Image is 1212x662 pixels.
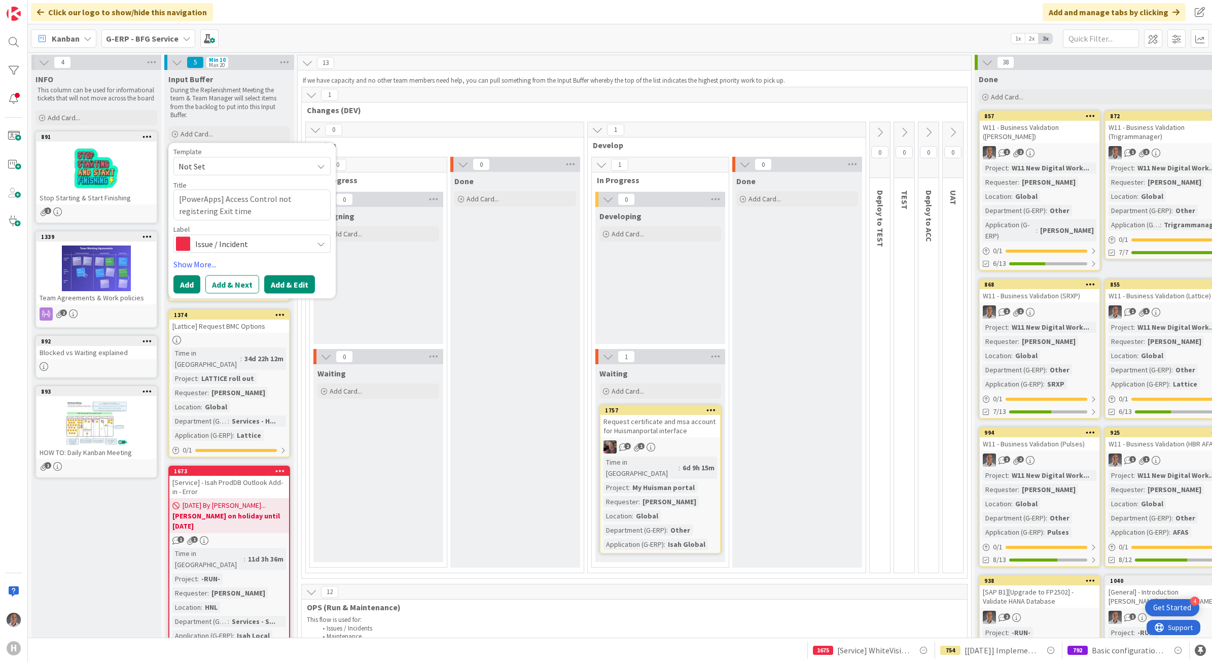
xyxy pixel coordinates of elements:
div: Requester [983,177,1018,188]
div: [PERSON_NAME] [1145,177,1204,188]
div: Department (G-ERP) [983,205,1046,216]
div: Application (G-ERP) [1109,219,1160,230]
span: : [197,573,199,584]
div: Pulses [1045,527,1072,538]
div: Location [983,498,1011,509]
div: Lattice [234,430,264,441]
span: : [244,553,245,565]
div: [PERSON_NAME] [209,587,268,599]
div: 892 [37,337,156,346]
div: 1757Request certificate and msa account for Huismanportal interface [600,406,720,437]
span: 1 [1143,149,1150,155]
span: : [1137,498,1138,509]
span: : [1011,350,1013,361]
a: 868W11 - Business Validation (SRXP)PSProject:W11 New Digital Work...Requester:[PERSON_NAME]Locati... [979,279,1100,419]
div: Department (G-ERP) [1109,512,1171,524]
div: [PERSON_NAME] [1019,336,1078,347]
div: Application (G-ERP) [983,527,1043,538]
div: Project [1109,162,1133,173]
div: Project [983,470,1008,481]
div: [PERSON_NAME] [209,387,268,398]
div: 1673 [174,468,289,475]
div: Location [983,191,1011,202]
a: 857W11 - Business Validation ([PERSON_NAME])PSProject:W11 New Digital Work...Requester:[PERSON_NA... [979,111,1100,271]
span: [DATE] By [PERSON_NAME]... [183,500,266,511]
div: 34d 22h 12m [242,353,286,364]
img: PS [983,611,996,624]
div: Stop Starting & Start Finishing [37,191,156,204]
div: Requester [603,496,638,507]
div: 1374 [174,311,289,319]
div: Location [603,510,632,521]
div: Department (G-ERP) [983,512,1046,524]
span: : [638,496,640,507]
div: 857W11 - Business Validation ([PERSON_NAME]) [980,112,1099,143]
span: 8/13 [993,554,1006,565]
span: : [1011,191,1013,202]
div: SRXP [1045,378,1067,390]
span: : [1046,364,1047,375]
div: [PERSON_NAME] [1019,177,1078,188]
div: 938[SAP B1][Upgrade to FP2502] - Validate HANA Database [980,576,1099,608]
a: 1374[Lattice] Request BMC OptionsTime in [GEOGRAPHIC_DATA]:34d 22h 12mProject:LATTICE roll outReq... [168,309,290,458]
span: 0 / 1 [1119,394,1128,404]
div: 857 [984,113,1099,120]
span: Add Card... [467,194,499,203]
div: HOW TO: Daily Kanban Meeting [37,446,156,459]
div: W11 - Business Validation (SRXP) [980,289,1099,302]
span: Label [173,225,190,232]
span: : [632,510,633,521]
div: Project [603,482,628,493]
div: [SAP B1][Upgrade to FP2502] - Validate HANA Database [980,585,1099,608]
img: Visit kanbanzone.com [7,7,21,21]
span: : [207,387,209,398]
span: : [1008,162,1009,173]
span: 0 / 1 [993,394,1003,404]
div: W11 - Business Validation (Pulses) [980,437,1099,450]
span: : [664,539,665,550]
span: 0 / 1 [1119,542,1128,552]
div: Time in [GEOGRAPHIC_DATA] [603,457,679,479]
span: Issue / Incident [195,236,308,251]
div: Global [1138,498,1166,509]
button: Add & Next [205,275,259,293]
img: BF [603,440,617,454]
div: 11d 3h 36m [245,553,286,565]
div: HNL [202,602,220,613]
a: Show More... [173,258,331,270]
div: Location [983,350,1011,361]
div: Project [1109,322,1133,333]
span: : [1144,484,1145,495]
span: : [1144,336,1145,347]
div: Application (G-ERP) [983,219,1036,241]
span: : [1171,205,1173,216]
div: Project [172,373,197,384]
div: Application (G-ERP) [603,539,664,550]
span: 2 [1004,613,1010,620]
div: 0/1 [980,393,1099,405]
div: 1339 [37,232,156,241]
span: : [1008,322,1009,333]
span: 1 [638,443,645,449]
img: PS [7,613,21,627]
span: : [1171,512,1173,524]
div: 1374 [169,310,289,320]
div: Application (G-ERP) [1109,378,1169,390]
div: [PERSON_NAME] [1019,484,1078,495]
div: W11 New Digital Work... [1009,162,1092,173]
span: : [233,430,234,441]
img: PS [1109,146,1122,159]
div: 938 [980,576,1099,585]
span: : [1046,205,1047,216]
div: My Huisman portal [630,482,697,493]
div: Requester [1109,336,1144,347]
div: Requester [1109,177,1144,188]
span: : [1043,378,1045,390]
span: : [1171,364,1173,375]
span: : [1160,219,1161,230]
span: 1 [45,207,51,214]
div: [PERSON_NAME] [1145,336,1204,347]
div: PS [980,454,1099,467]
span: Support [21,2,46,14]
div: 868W11 - Business Validation (SRXP) [980,280,1099,302]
